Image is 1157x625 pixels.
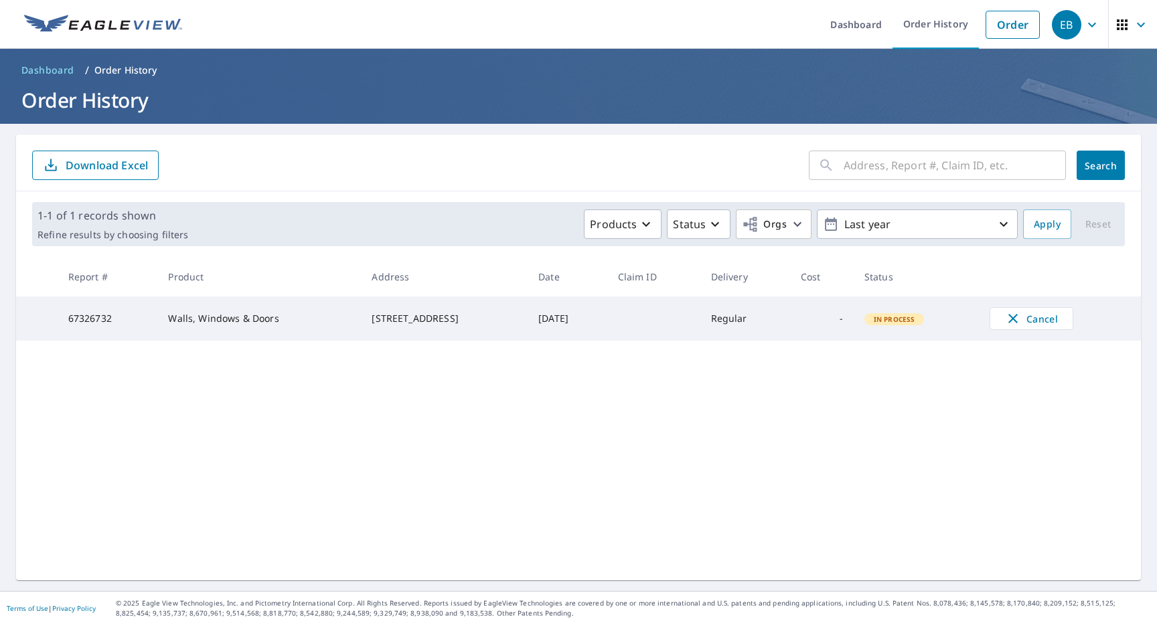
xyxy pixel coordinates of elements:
button: Apply [1023,209,1071,239]
a: Dashboard [16,60,80,81]
p: Products [590,216,637,232]
a: Terms of Use [7,604,48,613]
td: 67326732 [58,296,158,341]
h1: Order History [16,86,1141,114]
span: Cancel [1004,310,1059,327]
nav: breadcrumb [16,60,1141,81]
div: EB [1052,10,1081,39]
li: / [85,62,89,78]
p: | [7,604,96,612]
p: Status [673,216,706,232]
button: Products [584,209,662,239]
p: Last year [839,213,996,236]
div: [STREET_ADDRESS] [372,312,517,325]
th: Address [361,257,528,296]
button: Status [667,209,730,239]
img: EV Logo [24,15,182,35]
th: Delivery [700,257,790,296]
p: © 2025 Eagle View Technologies, Inc. and Pictometry International Corp. All Rights Reserved. Repo... [116,598,1150,618]
button: Cancel [990,307,1073,330]
span: Search [1087,159,1114,172]
p: 1-1 of 1 records shown [37,207,188,224]
a: Privacy Policy [52,604,96,613]
th: Report # [58,257,158,296]
th: Claim ID [607,257,700,296]
td: [DATE] [528,296,607,341]
span: Orgs [742,216,787,233]
span: In Process [866,315,923,324]
td: - [790,296,854,341]
button: Orgs [736,209,812,239]
span: Dashboard [21,64,74,77]
button: Last year [817,209,1018,239]
th: Status [854,257,979,296]
button: Download Excel [32,151,159,180]
th: Product [157,257,361,296]
p: Refine results by choosing filters [37,229,188,241]
span: Apply [1034,216,1061,233]
input: Address, Report #, Claim ID, etc. [844,147,1066,184]
th: Date [528,257,607,296]
p: Download Excel [66,158,148,173]
p: Order History [94,64,157,77]
th: Cost [790,257,854,296]
button: Search [1077,151,1125,180]
a: Order [986,11,1040,39]
td: Regular [700,296,790,341]
td: Walls, Windows & Doors [157,296,361,341]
